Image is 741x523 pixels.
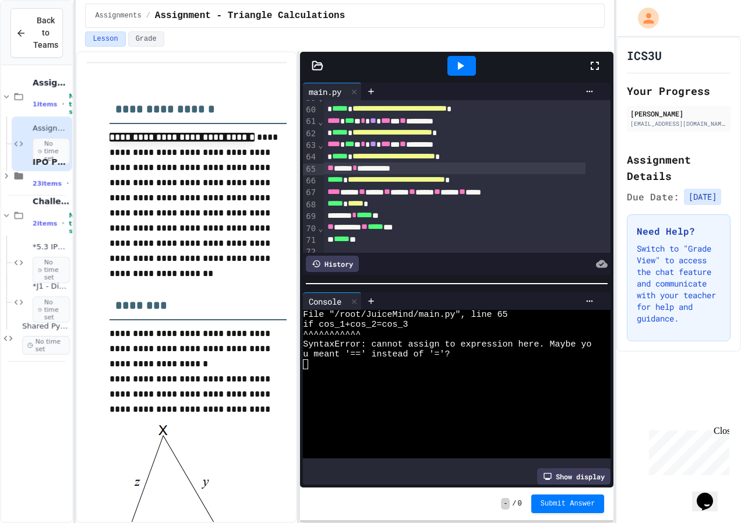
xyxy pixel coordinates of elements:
[627,151,731,184] h2: Assignment Details
[303,116,317,128] div: 61
[33,242,70,252] span: *5.3 IPO - Format - Match Maker
[626,5,662,31] div: My Account
[33,138,70,165] span: No time set
[537,468,611,485] div: Show display
[62,100,64,109] span: •
[303,310,507,320] span: File "/root/JuiceMind/main.py", line 65
[33,15,58,51] span: Back to Teams
[518,499,522,508] span: 0
[33,220,57,227] span: 2 items
[85,31,125,47] button: Lesson
[630,119,727,128] div: [EMAIL_ADDRESS][DOMAIN_NAME]
[303,330,361,340] span: ^^^^^^^^^^^
[5,5,80,74] div: Chat with us now!Close
[303,223,317,235] div: 70
[303,246,317,258] div: 72
[33,123,70,133] span: Assignment - Triangle Calculations
[66,179,69,188] span: •
[303,140,317,151] div: 63
[10,8,63,58] button: Back to Teams
[684,189,721,205] span: [DATE]
[33,77,70,88] span: Assignments
[627,83,731,99] h2: Your Progress
[317,93,323,103] span: Fold line
[22,336,70,355] span: No time set
[69,211,85,235] span: No time set
[644,426,729,475] iframe: chat widget
[33,296,70,323] span: No time set
[303,235,317,246] div: 71
[95,11,141,20] span: Assignments
[317,117,323,126] span: Fold line
[303,349,450,359] span: u meant '==' instead of '='?
[303,86,347,98] div: main.py
[303,199,317,211] div: 68
[303,211,317,222] div: 69
[303,295,347,308] div: Console
[303,187,317,199] div: 67
[627,190,679,204] span: Due Date:
[692,476,729,511] iframe: chat widget
[33,180,62,188] span: 23 items
[303,83,362,100] div: main.py
[501,498,510,510] span: -
[627,47,662,63] h1: ICS3U
[33,257,70,284] span: No time set
[303,175,317,187] div: 66
[637,224,721,238] h3: Need Help?
[22,321,70,331] span: Shared Python Zone
[33,196,70,207] span: Challenges - Do Not Count
[303,320,408,330] span: if cos_1+cos_2=cos_3
[541,499,595,508] span: Submit Answer
[303,340,591,349] span: SyntaxError: cannot assign to expression here. Maybe yo
[33,101,57,108] span: 1 items
[69,93,85,116] span: No time set
[303,104,317,116] div: 60
[33,157,70,167] span: IPO Python
[303,292,362,310] div: Console
[303,151,317,163] div: 64
[317,140,323,150] span: Fold line
[146,11,150,20] span: /
[531,494,605,513] button: Submit Answer
[303,128,317,140] div: 62
[630,108,727,119] div: [PERSON_NAME]
[33,282,70,292] span: *J1 - Digits
[512,499,516,508] span: /
[317,224,323,233] span: Fold line
[128,31,164,47] button: Grade
[303,164,317,175] div: 65
[155,9,345,23] span: Assignment - Triangle Calculations
[62,218,64,228] span: •
[637,243,721,324] p: Switch to "Grade View" to access the chat feature and communicate with your teacher for help and ...
[306,256,359,272] div: History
